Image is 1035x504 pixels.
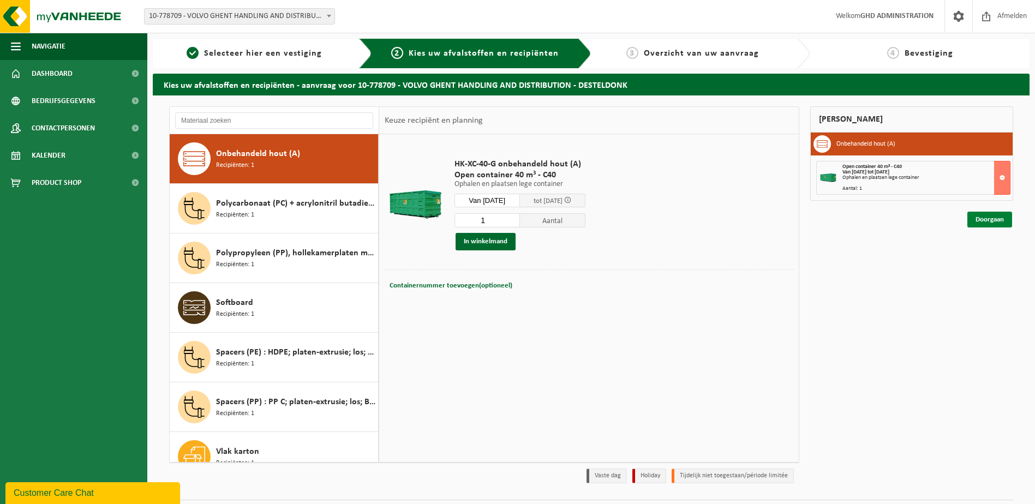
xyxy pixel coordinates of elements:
span: Kies uw afvalstoffen en recipiënten [409,49,559,58]
button: Polypropyleen (PP), hollekamerplaten met geweven PP, gekleurd Recipiënten: 1 [170,233,379,283]
span: Recipiënten: 1 [216,359,254,369]
div: Aantal: 1 [842,186,1010,191]
span: HK-XC-40-G onbehandeld hout (A) [454,159,585,170]
span: Polycarbonaat (PC) + acrylonitril butadieen styreen (ABS) onbewerkt, gekleurd [216,197,375,210]
span: 3 [626,47,638,59]
span: tot [DATE] [534,197,563,205]
div: Ophalen en plaatsen lege container [842,175,1010,181]
span: Product Shop [32,169,81,196]
li: Vaste dag [587,469,627,483]
span: Spacers (PP) : PP C; platen-extrusie; los; B ; bont [216,395,375,409]
div: Keuze recipiënt en planning [379,107,488,134]
button: Vlak karton Recipiënten: 1 [170,432,379,481]
span: 4 [887,47,899,59]
span: Overzicht van uw aanvraag [644,49,759,58]
button: Containernummer toevoegen(optioneel) [388,278,513,293]
button: Spacers (PE) : HDPE; platen-extrusie; los; A ; bont Recipiënten: 1 [170,333,379,382]
span: Recipiënten: 1 [216,160,254,171]
span: Contactpersonen [32,115,95,142]
button: In winkelmand [456,233,516,250]
span: Vlak karton [216,445,259,458]
strong: GHD ADMINISTRATION [860,12,934,20]
span: 10-778709 - VOLVO GHENT HANDLING AND DISTRIBUTION - DESTELDONK [144,8,335,25]
button: Polycarbonaat (PC) + acrylonitril butadieen styreen (ABS) onbewerkt, gekleurd Recipiënten: 1 [170,184,379,233]
iframe: chat widget [5,480,182,504]
span: Containernummer toevoegen(optioneel) [390,282,512,289]
span: Spacers (PE) : HDPE; platen-extrusie; los; A ; bont [216,346,375,359]
strong: Van [DATE] tot [DATE] [842,169,889,175]
span: 1 [187,47,199,59]
span: Recipiënten: 1 [216,409,254,419]
input: Materiaal zoeken [175,112,373,129]
span: Recipiënten: 1 [216,309,254,320]
h3: Onbehandeld hout (A) [836,135,895,153]
a: Doorgaan [967,212,1012,227]
p: Ophalen en plaatsen lege container [454,181,585,188]
span: Polypropyleen (PP), hollekamerplaten met geweven PP, gekleurd [216,247,375,260]
span: Recipiënten: 1 [216,260,254,270]
button: Spacers (PP) : PP C; platen-extrusie; los; B ; bont Recipiënten: 1 [170,382,379,432]
span: Onbehandeld hout (A) [216,147,300,160]
h2: Kies uw afvalstoffen en recipiënten - aanvraag voor 10-778709 - VOLVO GHENT HANDLING AND DISTRIBU... [153,74,1030,95]
span: Navigatie [32,33,65,60]
button: Onbehandeld hout (A) Recipiënten: 1 [170,134,379,184]
span: Dashboard [32,60,73,87]
span: Selecteer hier een vestiging [204,49,322,58]
span: Open container 40 m³ - C40 [454,170,585,181]
button: Softboard Recipiënten: 1 [170,283,379,333]
span: Aantal [520,213,585,227]
span: Recipiënten: 1 [216,458,254,469]
span: Bevestiging [905,49,953,58]
span: Kalender [32,142,65,169]
input: Selecteer datum [454,194,520,207]
li: Tijdelijk niet toegestaan/période limitée [672,469,794,483]
li: Holiday [632,469,666,483]
span: Bedrijfsgegevens [32,87,95,115]
span: Recipiënten: 1 [216,210,254,220]
div: [PERSON_NAME] [810,106,1013,133]
span: Open container 40 m³ - C40 [842,164,902,170]
a: 1Selecteer hier een vestiging [158,47,350,60]
span: 2 [391,47,403,59]
span: 10-778709 - VOLVO GHENT HANDLING AND DISTRIBUTION - DESTELDONK [145,9,334,24]
span: Softboard [216,296,253,309]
